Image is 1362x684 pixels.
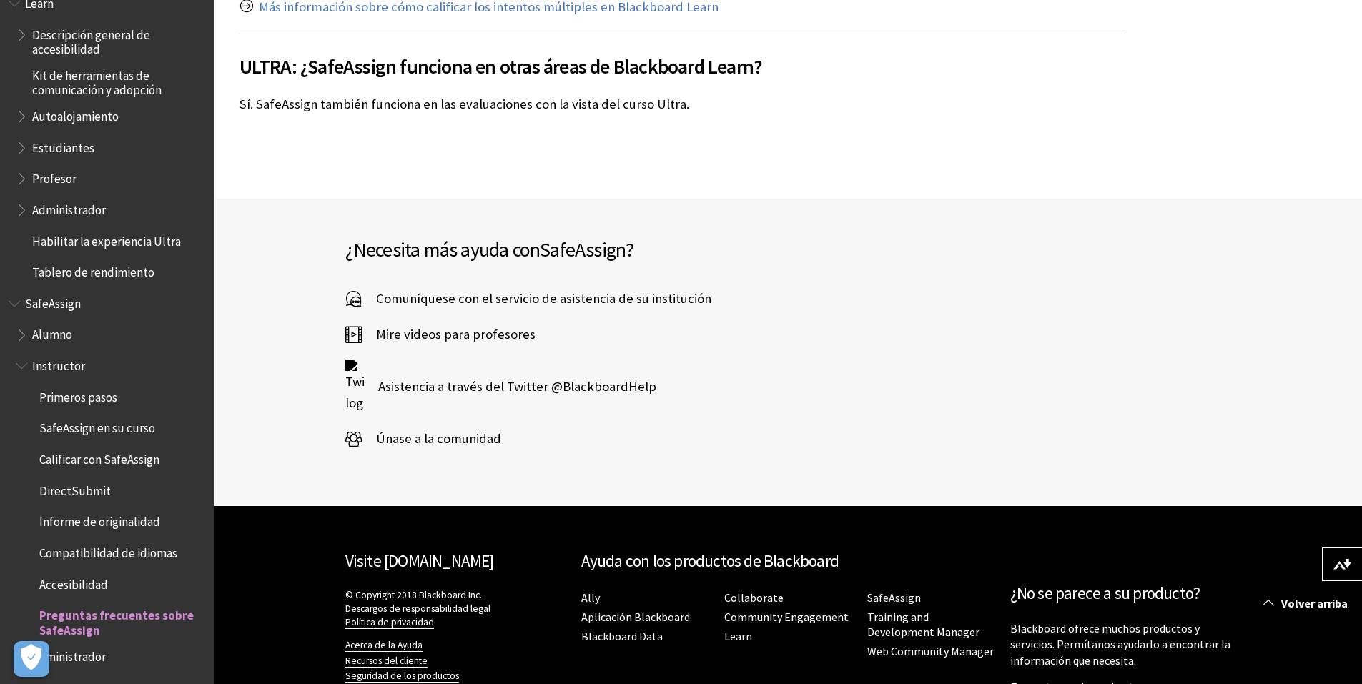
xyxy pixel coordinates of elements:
[724,629,752,644] a: Learn
[39,417,155,436] span: SafeAssign en su curso
[32,136,94,155] span: Estudiantes
[345,550,494,571] a: Visite [DOMAIN_NAME]
[9,292,206,668] nav: Book outline for Blackboard SafeAssign
[1252,590,1362,617] a: Volver arriba
[345,288,711,309] a: Comuníquese con el servicio de asistencia de su institución
[581,629,663,644] a: Blackboard Data
[32,104,119,124] span: Autoalojamiento
[345,639,423,652] a: Acerca de la Ayuda
[32,23,204,56] span: Descripción general de accesibilidad
[32,64,204,97] span: Kit de herramientas de comunicación y adopción
[362,288,711,309] span: Comuníquese con el servicio de asistencia de su institución
[345,324,536,345] a: Mire videos para profesores
[867,610,979,640] a: Training and Development Manager
[1010,620,1232,668] p: Blackboard ofrece muchos productos y servicios. Permítanos ayudarlo a encontrar la información qu...
[32,198,106,217] span: Administrador
[345,588,567,629] p: © Copyright 2018 Blackboard Inc.
[39,604,204,638] span: Preguntas frecuentes sobre SafeAssign
[39,447,159,467] span: Calificar con SafeAssign
[32,323,72,342] span: Alumno
[362,324,536,345] span: Mire videos para profesores
[724,590,784,605] a: Collaborate
[39,479,111,498] span: DirectSubmit
[345,616,434,629] a: Política de privacidad
[362,428,501,450] span: Únase a la comunidad
[345,655,428,668] a: Recursos del cliente
[39,385,117,405] span: Primeros pasos
[240,95,1126,114] p: Sí. SafeAssign también funciona en las evaluaciones con la vista del curso Ultra.
[39,510,160,530] span: Informe de originalidad
[581,549,996,574] h2: Ayuda con los productos de Blackboard
[25,292,81,311] span: SafeAssign
[32,167,77,186] span: Profesor
[32,260,154,279] span: Tablero de rendimiento
[345,670,459,683] a: Seguridad de los productos
[581,610,690,625] a: Aplicación Blackboard
[39,573,108,592] span: Accesibilidad
[867,644,994,659] a: Web Community Manager
[32,645,106,664] span: Administrador
[867,590,921,605] a: SafeAssign
[240,34,1126,81] h2: ULTRA: ¿SafeAssign funciona en otras áreas de Blackboard Learn?
[345,234,789,264] h2: ¿Necesita más ayuda con ?
[345,360,364,414] img: Twitter logo
[364,376,656,397] span: Asistencia a través del Twitter @BlackboardHelp
[14,641,49,677] button: Abrir preferencias
[345,428,501,450] a: Únase a la comunidad
[1010,581,1232,606] h2: ¿No se parece a su producto?
[32,354,85,373] span: Instructor
[724,610,849,625] a: Community Engagement
[32,229,181,249] span: Habilitar la experiencia Ultra
[39,541,177,560] span: Compatibilidad de idiomas
[345,360,656,414] a: Twitter logo Asistencia a través del Twitter @BlackboardHelp
[345,603,490,615] a: Descargos de responsabilidad legal
[581,590,600,605] a: Ally
[540,237,626,262] span: SafeAssign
